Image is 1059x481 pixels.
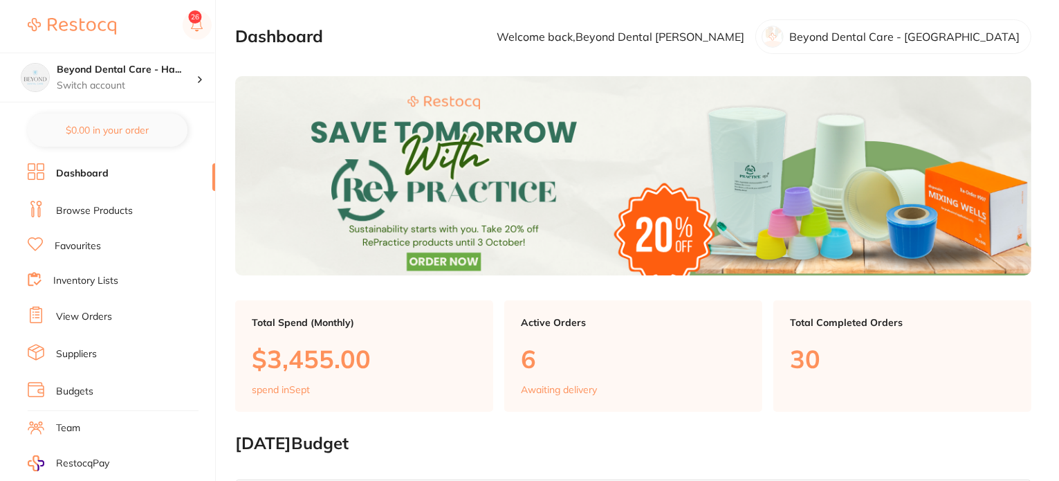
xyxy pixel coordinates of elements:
p: Welcome back, Beyond Dental [PERSON_NAME] [497,30,744,43]
h2: [DATE] Budget [235,434,1031,453]
a: Team [56,421,80,435]
span: RestocqPay [56,457,109,471]
p: $3,455.00 [252,345,477,373]
p: 30 [790,345,1015,373]
a: Inventory Lists [53,274,118,288]
a: Active Orders6Awaiting delivery [504,300,762,412]
a: Restocq Logo [28,10,116,42]
a: Dashboard [56,167,109,181]
p: Active Orders [521,317,746,328]
a: RestocqPay [28,455,109,471]
h2: Dashboard [235,27,323,46]
p: Awaiting delivery [521,384,597,395]
a: View Orders [56,310,112,324]
p: Beyond Dental Care - [GEOGRAPHIC_DATA] [789,30,1020,43]
p: Switch account [57,79,196,93]
img: Dashboard [235,76,1031,275]
p: Total Completed Orders [790,317,1015,328]
a: Browse Products [56,204,133,218]
a: Suppliers [56,347,97,361]
a: Total Spend (Monthly)$3,455.00spend inSept [235,300,493,412]
p: 6 [521,345,746,373]
img: RestocqPay [28,455,44,471]
a: Favourites [55,239,101,253]
p: Total Spend (Monthly) [252,317,477,328]
a: Total Completed Orders30 [773,300,1031,412]
button: $0.00 in your order [28,114,187,147]
a: Budgets [56,385,93,399]
h4: Beyond Dental Care - Hamilton [57,63,196,77]
p: spend in Sept [252,384,310,395]
img: Beyond Dental Care - Hamilton [21,64,49,91]
img: Restocq Logo [28,18,116,35]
